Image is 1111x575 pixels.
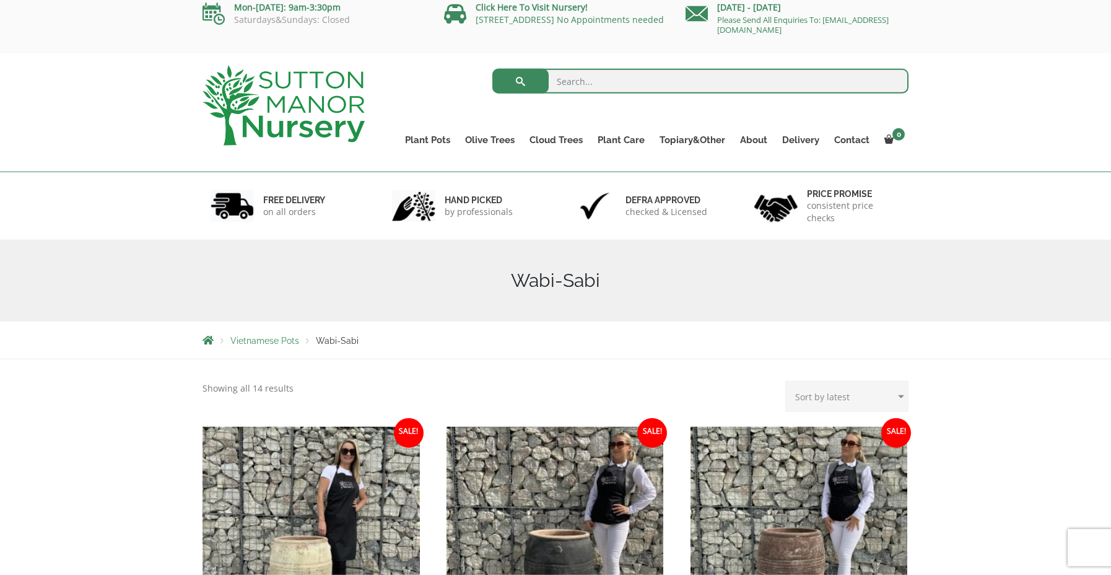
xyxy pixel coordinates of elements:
[775,131,827,149] a: Delivery
[754,187,798,225] img: 4.jpg
[203,66,365,146] img: logo
[892,128,905,141] span: 0
[573,190,616,222] img: 3.jpg
[203,15,425,25] p: Saturdays&Sundays: Closed
[625,195,707,206] h6: Defra approved
[881,418,911,448] span: Sale!
[394,418,424,448] span: Sale!
[785,381,908,412] select: Shop order
[392,190,435,222] img: 2.jpg
[733,131,775,149] a: About
[445,206,513,218] p: by professionals
[492,69,909,94] input: Search...
[827,131,877,149] a: Contact
[316,336,359,346] span: Wabi-Sabi
[807,188,901,200] h6: Price promise
[590,131,652,149] a: Plant Care
[203,381,294,396] p: Showing all 14 results
[522,131,590,149] a: Cloud Trees
[445,195,513,206] h6: hand picked
[458,131,522,149] a: Olive Trees
[263,206,325,218] p: on all orders
[230,336,299,346] a: Vietnamese Pots
[211,190,254,222] img: 1.jpg
[807,200,901,224] p: consistent price checks
[263,195,325,206] h6: FREE DELIVERY
[652,131,733,149] a: Topiary&Other
[625,206,707,218] p: checked & Licensed
[476,1,588,13] a: Click Here To Visit Nursery!
[398,131,458,149] a: Plant Pots
[203,270,908,292] h1: Wabi-Sabi
[877,131,908,149] a: 0
[476,14,664,25] a: [STREET_ADDRESS] No Appointments needed
[637,418,667,448] span: Sale!
[717,14,889,35] a: Please Send All Enquiries To: [EMAIL_ADDRESS][DOMAIN_NAME]
[203,335,908,345] nav: Breadcrumbs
